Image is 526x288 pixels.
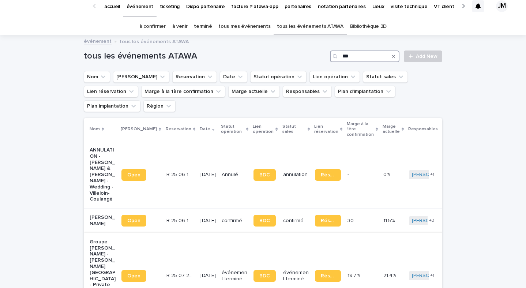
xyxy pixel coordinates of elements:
[347,271,362,279] p: 19.7 %
[315,215,341,227] a: Réservation
[120,37,189,45] p: tous les événements ATAWA
[412,172,452,178] a: [PERSON_NAME]
[141,86,225,97] button: Marge à la 1ère confirmation
[200,172,216,178] p: [DATE]
[315,270,341,282] a: Réservation
[139,18,166,35] a: à confirmer
[84,100,140,112] button: Plan implantation
[315,169,341,181] a: Réservation
[172,71,217,83] button: Reservation
[321,273,335,278] span: Réservation
[121,169,146,181] a: Open
[113,71,169,83] button: Lien Stacker
[283,218,309,224] p: confirmé
[282,123,306,136] p: Statut sales
[330,51,399,62] input: Search
[121,270,146,282] a: Open
[347,216,362,224] p: 30.4 %
[412,218,452,224] a: [PERSON_NAME]
[321,172,335,177] span: Réservation
[143,100,176,112] button: Région
[416,54,437,59] span: Add New
[90,214,116,227] p: [PERSON_NAME]
[259,172,270,177] span: BDC
[383,170,392,178] p: 0%
[222,218,248,224] p: confirmé
[408,125,438,133] p: Responsables
[84,71,110,83] button: Nom
[221,123,244,136] p: Statut opération
[121,125,157,133] p: [PERSON_NAME]
[283,172,309,178] p: annulation
[350,18,387,35] a: Bibliothèque 3D
[253,169,276,181] a: BDC
[335,86,395,97] button: Plan d'implantation
[347,120,374,139] p: Marge à la 1ère confirmation
[127,218,140,223] span: Open
[90,125,100,133] p: Nom
[430,172,434,177] span: + 1
[172,18,188,35] a: à venir
[121,215,146,227] a: Open
[228,86,280,97] button: Marge actuelle
[200,125,210,133] p: Date
[283,270,309,282] p: événement terminé
[383,216,396,224] p: 11.5%
[222,270,248,282] p: événement terminé
[166,216,194,224] p: R 25 06 1084
[259,218,270,223] span: BDC
[84,86,138,97] button: Lien réservation
[404,51,442,62] a: Add New
[253,270,276,282] a: BDC
[220,71,247,83] button: Date
[321,218,335,223] span: Réservation
[200,273,216,279] p: [DATE]
[166,271,194,279] p: R 25 07 2315
[383,271,398,279] p: 21.4%
[253,215,276,227] a: BDC
[309,71,360,83] button: Lien opération
[412,273,452,279] a: [PERSON_NAME]
[496,0,508,12] div: JM
[166,170,194,178] p: R 25 06 1043
[200,218,216,224] p: [DATE]
[250,71,307,83] button: Statut opération
[127,172,140,177] span: Open
[283,86,332,97] button: Responsables
[222,172,248,178] p: Annulé
[84,37,112,45] a: événement
[166,125,191,133] p: Reservation
[259,273,270,278] span: BDC
[430,273,434,278] span: + 1
[442,123,473,136] p: Plan d'implantation
[363,71,408,83] button: Statut sales
[127,273,140,278] span: Open
[90,147,116,202] p: ANNULATION - [PERSON_NAME] & [PERSON_NAME] - Wedding - Villeloin-Coulangé
[277,18,343,35] a: tous les événements ATAWA
[383,123,400,136] p: Marge actuelle
[194,18,212,35] a: terminé
[347,170,350,178] p: -
[429,218,434,223] span: + 2
[84,51,327,61] h1: tous les événements ATAWA
[314,123,338,136] p: Lien réservation
[218,18,270,35] a: tous mes événements
[253,123,274,136] p: Lien opération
